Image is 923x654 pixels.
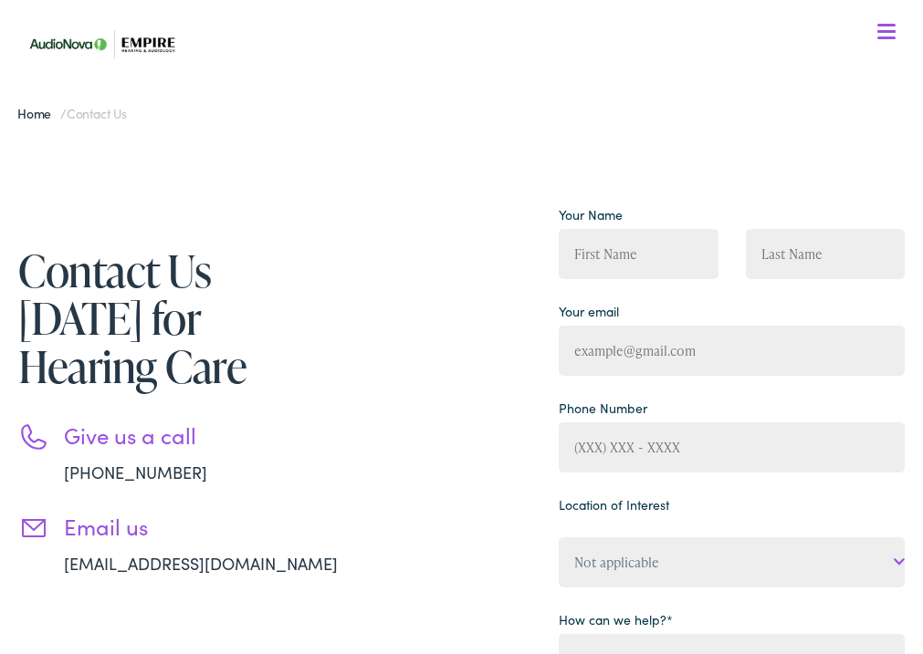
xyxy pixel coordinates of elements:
input: Last Name [746,229,905,279]
h3: Give us a call [64,422,438,449]
input: example@gmail.com [559,326,905,376]
a: [EMAIL_ADDRESS][DOMAIN_NAME] [64,552,338,575]
h1: Contact Us [DATE] for Hearing Care [18,246,438,390]
a: What We Offer [32,73,905,130]
label: How can we help? [559,610,673,629]
label: Location of Interest [559,495,669,514]
span: / [17,104,127,122]
label: Your Name [559,205,623,224]
input: First Name [559,229,718,279]
input: (XXX) XXX - XXXX [559,422,905,472]
h3: Email us [64,514,438,540]
label: Phone Number [559,399,647,418]
span: Contact Us [67,104,127,122]
label: Your email [559,302,619,321]
a: Home [17,104,60,122]
a: [PHONE_NUMBER] [64,461,207,483]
